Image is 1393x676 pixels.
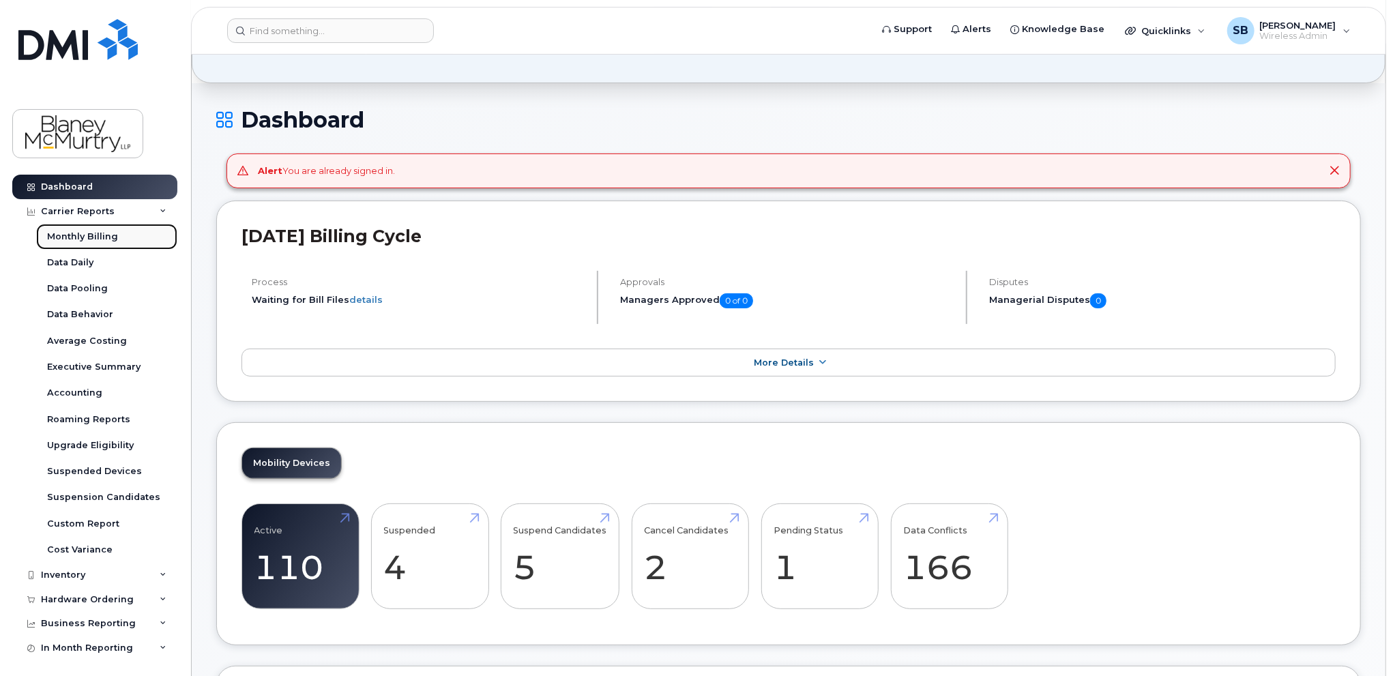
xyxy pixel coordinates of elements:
span: 0 of 0 [720,293,753,308]
div: Quicklinks [1115,17,1215,44]
a: Mobility Devices [242,448,341,478]
a: Knowledge Base [1001,16,1114,43]
a: details [349,294,383,305]
span: More Details [754,357,814,368]
span: Support [894,23,932,36]
h4: Process [252,277,585,287]
span: Alerts [963,23,991,36]
a: Pending Status 1 [774,512,866,602]
h4: Approvals [620,277,954,287]
h2: [DATE] Billing Cycle [241,226,1336,246]
div: You are already signed in. [258,164,396,177]
a: Suspend Candidates 5 [514,512,607,602]
h4: Disputes [989,277,1336,287]
a: Suspended 4 [384,512,476,602]
span: [PERSON_NAME] [1260,20,1336,31]
span: Knowledge Base [1022,23,1104,36]
a: Alerts [941,16,1001,43]
h5: Managers Approved [620,293,954,308]
strong: Alert [258,165,282,176]
h1: Dashboard [216,108,1361,132]
a: Cancel Candidates 2 [644,512,736,602]
span: 0 [1090,293,1106,308]
span: Quicklinks [1141,25,1191,36]
h5: Managerial Disputes [989,293,1336,308]
div: Shawn Brathwaite [1218,17,1360,44]
span: Wireless Admin [1260,31,1336,42]
span: SB [1233,23,1248,39]
a: Active 110 [254,512,347,602]
a: Support [873,16,941,43]
a: Data Conflicts 166 [903,512,995,602]
input: Find something... [227,18,434,43]
li: Waiting for Bill Files [252,293,585,306]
